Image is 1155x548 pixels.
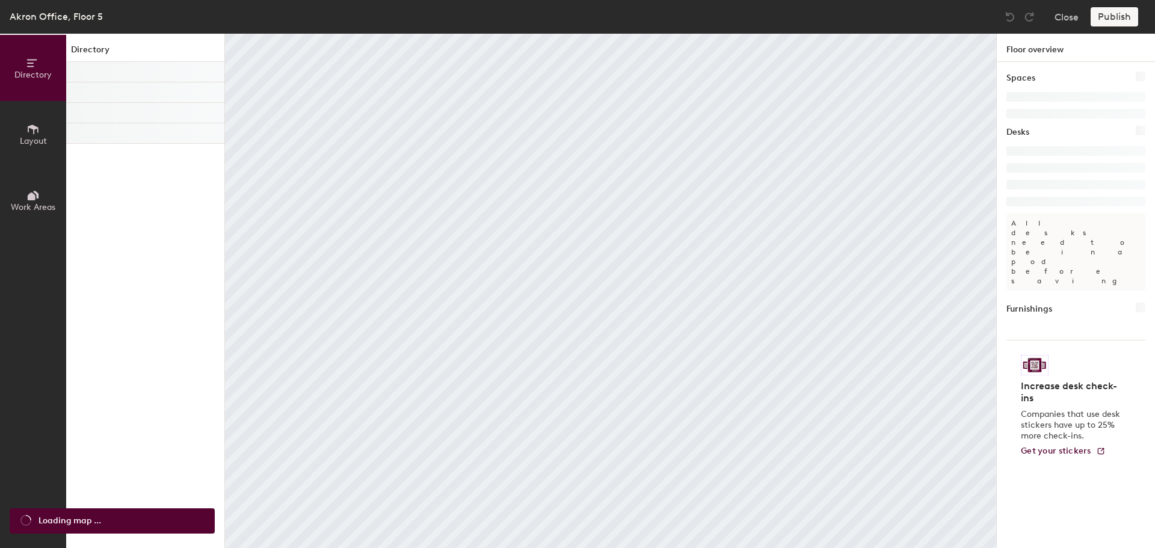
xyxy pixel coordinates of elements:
[1055,7,1079,26] button: Close
[225,34,996,548] canvas: Map
[1006,126,1029,139] h1: Desks
[11,202,55,212] span: Work Areas
[1004,11,1016,23] img: Undo
[38,514,101,528] span: Loading map ...
[1021,409,1124,442] p: Companies that use desk stickers have up to 25% more check-ins.
[14,70,52,80] span: Directory
[1006,72,1035,85] h1: Spaces
[66,43,224,62] h1: Directory
[997,34,1155,62] h1: Floor overview
[1023,11,1035,23] img: Redo
[1021,446,1106,457] a: Get your stickers
[1021,446,1091,456] span: Get your stickers
[1021,380,1124,404] h4: Increase desk check-ins
[10,9,103,24] div: Akron Office, Floor 5
[1021,355,1049,375] img: Sticker logo
[20,136,47,146] span: Layout
[1006,303,1052,316] h1: Furnishings
[1006,214,1145,291] p: All desks need to be in a pod before saving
